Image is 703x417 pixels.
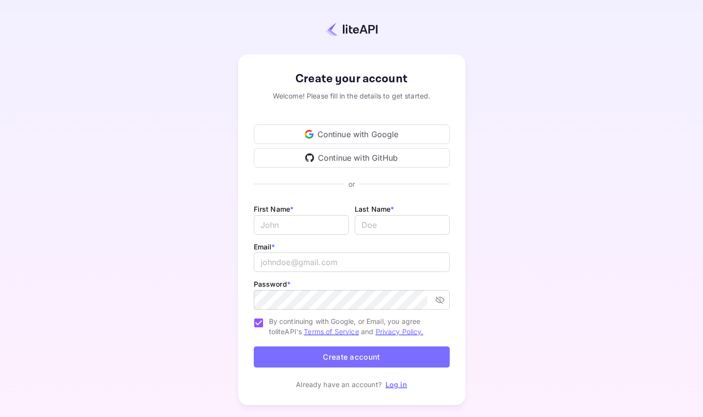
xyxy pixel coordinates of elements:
div: Continue with GitHub [254,148,450,168]
a: Log in [386,380,407,389]
div: Welcome! Please fill in the details to get started. [254,91,450,101]
div: Continue with Google [254,124,450,144]
input: John [254,215,349,235]
input: Doe [355,215,450,235]
div: Create your account [254,70,450,88]
a: Privacy Policy. [376,327,423,336]
span: By continuing with Google, or Email, you agree to liteAPI's and [269,316,442,337]
input: johndoe@gmail.com [254,252,450,272]
label: Last Name [355,205,394,213]
p: Already have an account? [296,379,382,390]
label: Password [254,280,291,288]
label: Email [254,243,275,251]
img: liteapi [326,22,378,36]
a: Terms of Service [304,327,359,336]
button: toggle password visibility [431,291,449,309]
button: Create account [254,346,450,368]
label: First Name [254,205,294,213]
